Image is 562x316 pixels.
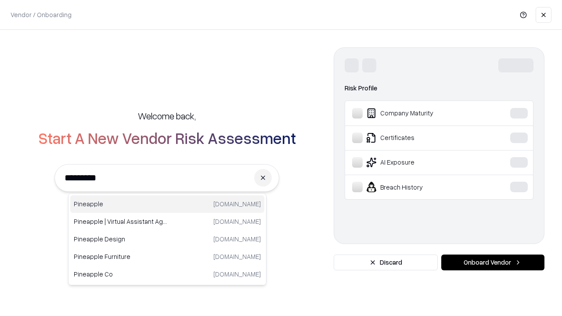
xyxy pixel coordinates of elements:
[352,133,483,143] div: Certificates
[74,234,167,244] p: Pineapple Design
[345,83,533,93] div: Risk Profile
[74,269,167,279] p: Pineapple Co
[74,217,167,226] p: Pineapple | Virtual Assistant Agency
[74,199,167,208] p: Pineapple
[441,255,544,270] button: Onboard Vendor
[213,217,261,226] p: [DOMAIN_NAME]
[352,108,483,118] div: Company Maturity
[213,234,261,244] p: [DOMAIN_NAME]
[11,10,72,19] p: Vendor / Onboarding
[74,252,167,261] p: Pineapple Furniture
[68,193,267,285] div: Suggestions
[334,255,438,270] button: Discard
[213,269,261,279] p: [DOMAIN_NAME]
[138,110,196,122] h5: Welcome back,
[352,157,483,168] div: AI Exposure
[213,252,261,261] p: [DOMAIN_NAME]
[38,129,296,147] h2: Start A New Vendor Risk Assessment
[213,199,261,208] p: [DOMAIN_NAME]
[352,182,483,192] div: Breach History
